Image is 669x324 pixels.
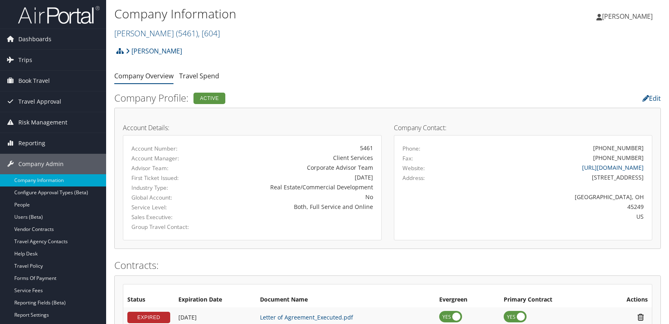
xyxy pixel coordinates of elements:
[466,212,644,221] div: US
[131,164,204,172] label: Advisor Team:
[18,91,61,112] span: Travel Approval
[123,124,382,131] h4: Account Details:
[176,28,198,39] span: ( 5461 )
[114,5,479,22] h1: Company Information
[198,28,220,39] span: , [ 604 ]
[131,144,204,153] label: Account Number:
[193,93,225,104] div: Active
[18,5,100,24] img: airportal-logo.png
[633,313,648,322] i: Remove Contract
[466,202,644,211] div: 45249
[131,184,204,192] label: Industry Type:
[402,144,420,153] label: Phone:
[216,153,373,162] div: Client Services
[216,183,373,191] div: Real Estate/Commercial Development
[131,203,204,211] label: Service Level:
[179,71,219,80] a: Travel Spend
[216,173,373,182] div: [DATE]
[466,193,644,201] div: [GEOGRAPHIC_DATA], OH
[131,154,204,162] label: Account Manager:
[131,193,204,202] label: Global Account:
[127,312,170,323] div: EXPIRED
[126,43,182,59] a: [PERSON_NAME]
[402,174,425,182] label: Address:
[174,293,256,307] th: Expiration Date
[602,12,653,21] span: [PERSON_NAME]
[123,293,174,307] th: Status
[18,29,51,49] span: Dashboards
[131,223,204,231] label: Group Travel Contact:
[131,174,204,182] label: First Ticket Issued:
[178,314,252,321] div: Add/Edit Date
[114,28,220,39] a: [PERSON_NAME]
[18,50,32,70] span: Trips
[593,144,644,152] div: [PHONE_NUMBER]
[256,293,435,307] th: Document Name
[500,293,600,307] th: Primary Contract
[642,94,661,103] a: Edit
[216,163,373,172] div: Corporate Advisor Team
[260,313,353,321] a: Letter of Agreement_Executed.pdf
[394,124,653,131] h4: Company Contact:
[435,293,500,307] th: Evergreen
[18,154,64,174] span: Company Admin
[131,213,204,221] label: Sales Executive:
[582,164,644,171] a: [URL][DOMAIN_NAME]
[402,164,425,172] label: Website:
[216,202,373,211] div: Both, Full Service and Online
[114,258,661,272] h2: Contracts:
[466,173,644,182] div: [STREET_ADDRESS]
[596,4,661,29] a: [PERSON_NAME]
[114,71,173,80] a: Company Overview
[593,153,644,162] div: [PHONE_NUMBER]
[216,193,373,201] div: No
[216,144,373,152] div: 5461
[18,112,67,133] span: Risk Management
[18,133,45,153] span: Reporting
[600,293,652,307] th: Actions
[178,313,197,321] span: [DATE]
[18,71,50,91] span: Book Travel
[402,154,413,162] label: Fax:
[114,91,475,105] h2: Company Profile:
